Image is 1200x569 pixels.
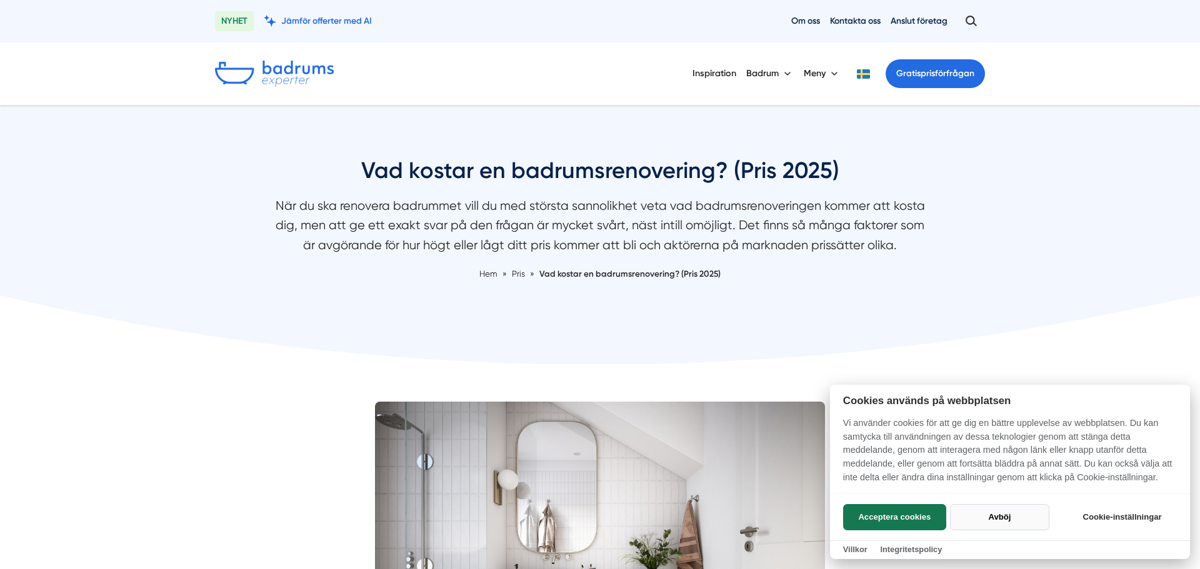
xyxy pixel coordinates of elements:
[843,545,867,554] a: Villkor
[880,545,942,554] a: Integritetspolicy
[843,504,946,530] button: Acceptera cookies
[1067,504,1177,530] button: Cookie-inställningar
[950,504,1049,530] button: Avböj
[830,417,1190,493] p: Vi använder cookies för att ge dig en bättre upplevelse av webbplatsen. Du kan samtycka till anvä...
[830,395,1190,407] h2: Cookies används på webbplatsen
